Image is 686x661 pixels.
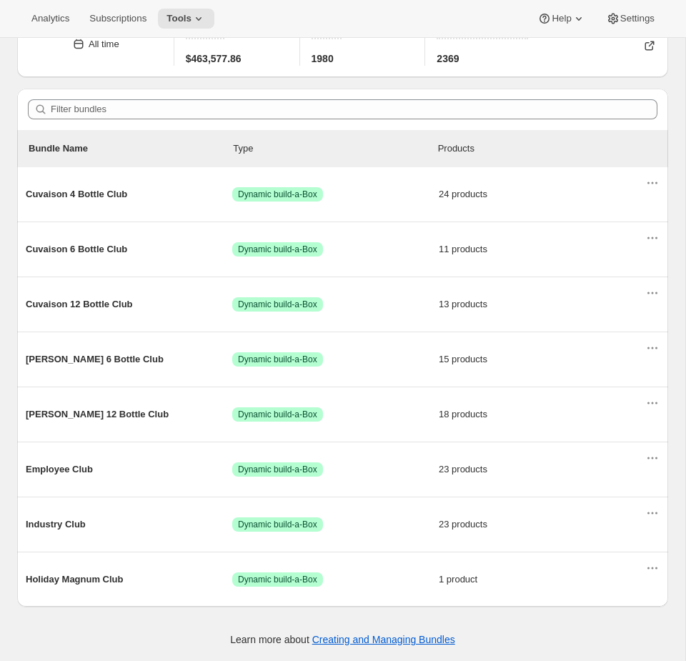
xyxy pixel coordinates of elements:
[26,462,232,477] span: Employee Club
[51,99,657,119] input: Filter bundles
[529,9,594,29] button: Help
[642,393,662,413] button: Actions for Brandlin 12 Bottle Club
[312,634,455,645] a: Creating and Managing Bundles
[89,13,146,24] span: Subscriptions
[238,299,317,310] span: Dynamic build-a-Box
[439,517,645,532] span: 23 products
[166,13,192,24] span: Tools
[439,297,645,312] span: 13 products
[620,13,655,24] span: Settings
[642,338,662,358] button: Actions for Brandlin 6 Bottle Club
[26,407,232,422] span: [PERSON_NAME] 12 Bottle Club
[29,141,233,156] p: Bundle Name
[312,51,334,66] span: 1980
[26,572,232,587] span: Holiday Magnum Club
[89,37,119,51] div: All time
[238,409,317,420] span: Dynamic build-a-Box
[81,9,155,29] button: Subscriptions
[26,297,232,312] span: Cuvaison 12 Bottle Club
[642,558,662,578] button: Actions for Holiday Magnum Club
[439,572,645,587] span: 1 product
[642,228,662,248] button: Actions for Cuvaison 6 Bottle Club
[26,352,232,367] span: [PERSON_NAME] 6 Bottle Club
[238,354,317,365] span: Dynamic build-a-Box
[31,13,69,24] span: Analytics
[23,9,78,29] button: Analytics
[26,242,232,257] span: Cuvaison 6 Bottle Club
[552,13,571,24] span: Help
[439,187,645,202] span: 24 products
[642,283,662,303] button: Actions for Cuvaison 12 Bottle Club
[230,632,454,647] p: Learn more about
[642,503,662,523] button: Actions for Industry Club
[439,462,645,477] span: 23 products
[439,352,645,367] span: 15 products
[439,407,645,422] span: 18 products
[233,141,437,156] div: Type
[186,51,242,66] span: $463,577.86
[642,448,662,468] button: Actions for Employee Club
[26,187,232,202] span: Cuvaison 4 Bottle Club
[26,517,232,532] span: Industry Club
[438,141,642,156] div: Products
[437,51,459,66] span: 2369
[238,574,317,585] span: Dynamic build-a-Box
[158,9,214,29] button: Tools
[238,464,317,475] span: Dynamic build-a-Box
[597,9,663,29] button: Settings
[642,173,662,193] button: Actions for Cuvaison 4 Bottle Club
[238,244,317,255] span: Dynamic build-a-Box
[439,242,645,257] span: 11 products
[238,189,317,200] span: Dynamic build-a-Box
[238,519,317,530] span: Dynamic build-a-Box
